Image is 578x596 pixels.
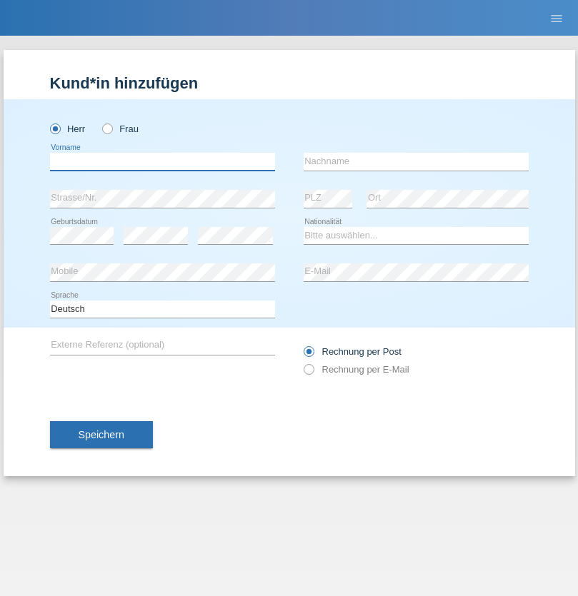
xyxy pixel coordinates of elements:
label: Rechnung per E-Mail [304,364,409,375]
i: menu [549,11,564,26]
input: Rechnung per E-Mail [304,364,313,382]
span: Speichern [79,429,124,440]
label: Rechnung per Post [304,346,402,357]
input: Herr [50,123,59,133]
button: Speichern [50,421,153,448]
input: Rechnung per Post [304,346,313,364]
input: Frau [102,123,111,133]
label: Herr [50,123,86,134]
label: Frau [102,123,139,134]
a: menu [542,14,571,22]
h1: Kund*in hinzufügen [50,74,529,92]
